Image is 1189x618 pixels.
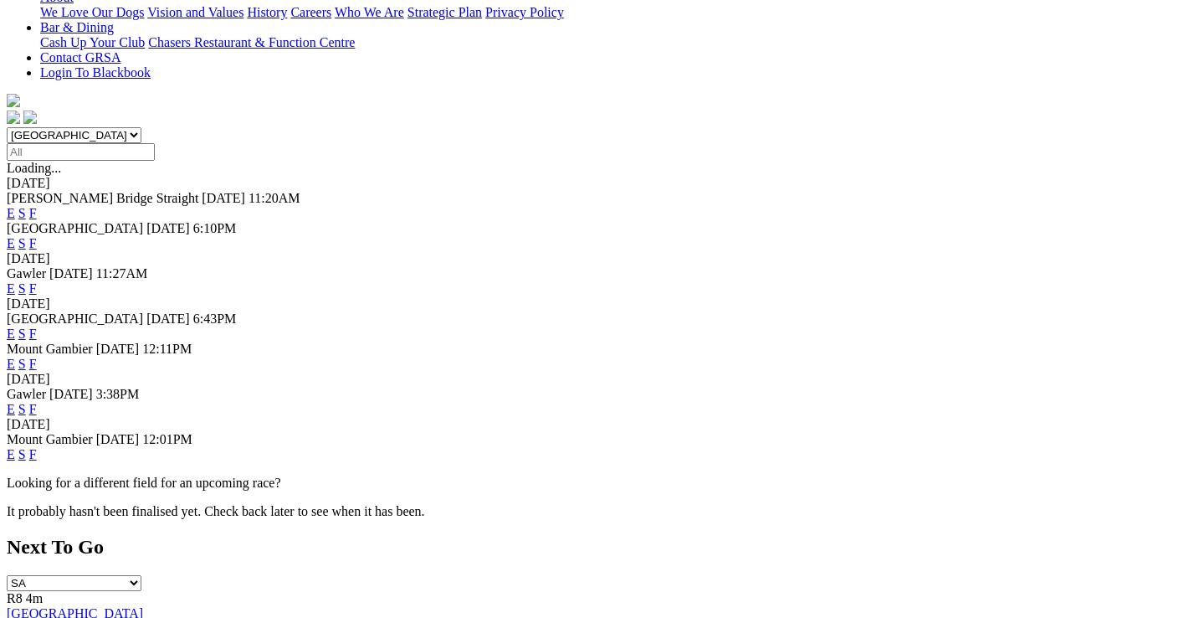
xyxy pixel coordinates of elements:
[29,447,37,461] a: F
[146,312,190,326] span: [DATE]
[7,312,143,326] span: [GEOGRAPHIC_DATA]
[7,591,23,605] span: R8
[96,432,140,446] span: [DATE]
[18,327,26,341] a: S
[147,5,243,19] a: Vision and Values
[7,266,46,281] span: Gawler
[142,432,192,446] span: 12:01PM
[96,266,148,281] span: 11:27AM
[49,266,93,281] span: [DATE]
[40,5,144,19] a: We Love Our Dogs
[249,191,300,205] span: 11:20AM
[29,206,37,220] a: F
[26,591,43,605] span: 4m
[193,221,237,235] span: 6:10PM
[247,5,287,19] a: History
[40,35,1182,50] div: Bar & Dining
[7,296,1182,312] div: [DATE]
[485,5,564,19] a: Privacy Policy
[29,357,37,371] a: F
[29,281,37,296] a: F
[7,176,1182,191] div: [DATE]
[23,111,37,124] img: twitter.svg
[7,432,93,446] span: Mount Gambier
[7,417,1182,432] div: [DATE]
[40,35,145,49] a: Cash Up Your Club
[7,143,155,161] input: Select date
[7,221,143,235] span: [GEOGRAPHIC_DATA]
[7,111,20,124] img: facebook.svg
[96,342,140,356] span: [DATE]
[40,5,1182,20] div: About
[202,191,245,205] span: [DATE]
[193,312,237,326] span: 6:43PM
[18,357,26,371] a: S
[18,236,26,250] a: S
[18,447,26,461] a: S
[18,281,26,296] a: S
[7,504,425,518] partial: It probably hasn't been finalised yet. Check back later to see when it has been.
[49,387,93,401] span: [DATE]
[18,206,26,220] a: S
[290,5,331,19] a: Careers
[7,161,61,175] span: Loading...
[40,50,120,64] a: Contact GRSA
[7,281,15,296] a: E
[18,402,26,416] a: S
[7,476,1182,491] p: Looking for a different field for an upcoming race?
[7,536,1182,559] h2: Next To Go
[40,65,151,80] a: Login To Blackbook
[7,236,15,250] a: E
[148,35,355,49] a: Chasers Restaurant & Function Centre
[335,5,404,19] a: Who We Are
[7,342,93,356] span: Mount Gambier
[7,447,15,461] a: E
[407,5,482,19] a: Strategic Plan
[7,372,1182,387] div: [DATE]
[29,327,37,341] a: F
[146,221,190,235] span: [DATE]
[7,327,15,341] a: E
[40,20,114,34] a: Bar & Dining
[7,357,15,371] a: E
[7,206,15,220] a: E
[7,94,20,107] img: logo-grsa-white.png
[142,342,192,356] span: 12:11PM
[29,402,37,416] a: F
[96,387,140,401] span: 3:38PM
[7,402,15,416] a: E
[7,251,1182,266] div: [DATE]
[7,191,198,205] span: [PERSON_NAME] Bridge Straight
[29,236,37,250] a: F
[7,387,46,401] span: Gawler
